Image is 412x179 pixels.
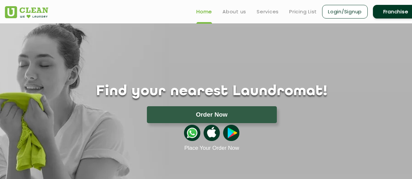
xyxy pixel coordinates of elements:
[204,125,220,141] img: apple-icon.png
[5,6,48,18] img: UClean Laundry and Dry Cleaning
[223,125,239,141] img: playstoreicon.png
[289,8,317,16] a: Pricing List
[222,8,246,16] a: About us
[196,8,212,16] a: Home
[147,106,277,123] button: Order Now
[184,125,200,141] img: whatsappicon.png
[184,145,239,151] a: Place Your Order Now
[322,5,368,19] a: Login/Signup
[257,8,279,16] a: Services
